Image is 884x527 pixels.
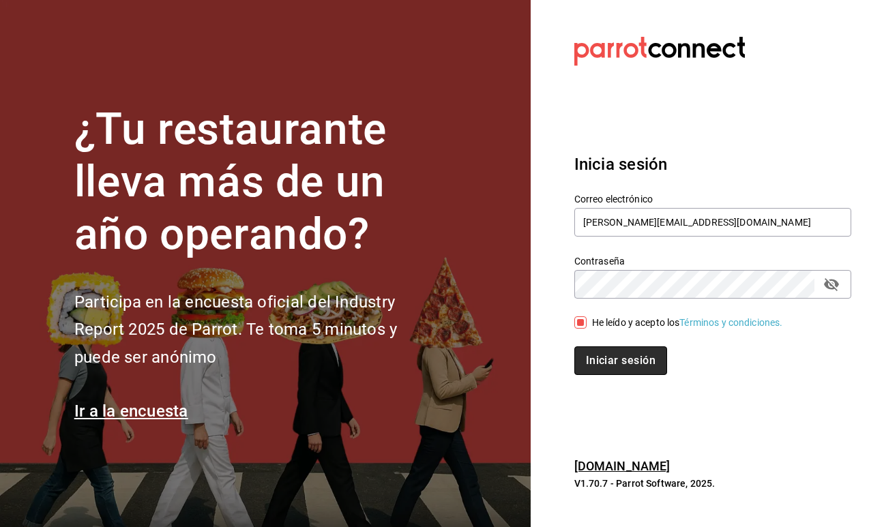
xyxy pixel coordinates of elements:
a: Ir a la encuesta [74,402,188,421]
label: Correo electrónico [574,194,851,204]
div: He leído y acepto los [592,316,783,330]
input: Ingresa tu correo electrónico [574,208,851,237]
h3: Inicia sesión [574,152,851,177]
h1: ¿Tu restaurante lleva más de un año operando? [74,104,443,260]
a: Términos y condiciones. [679,317,782,328]
button: passwordField [820,273,843,296]
button: Iniciar sesión [574,346,667,375]
label: Contraseña [574,256,851,266]
h2: Participa en la encuesta oficial del Industry Report 2025 de Parrot. Te toma 5 minutos y puede se... [74,288,443,372]
a: [DOMAIN_NAME] [574,459,671,473]
p: V1.70.7 - Parrot Software, 2025. [574,477,851,490]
